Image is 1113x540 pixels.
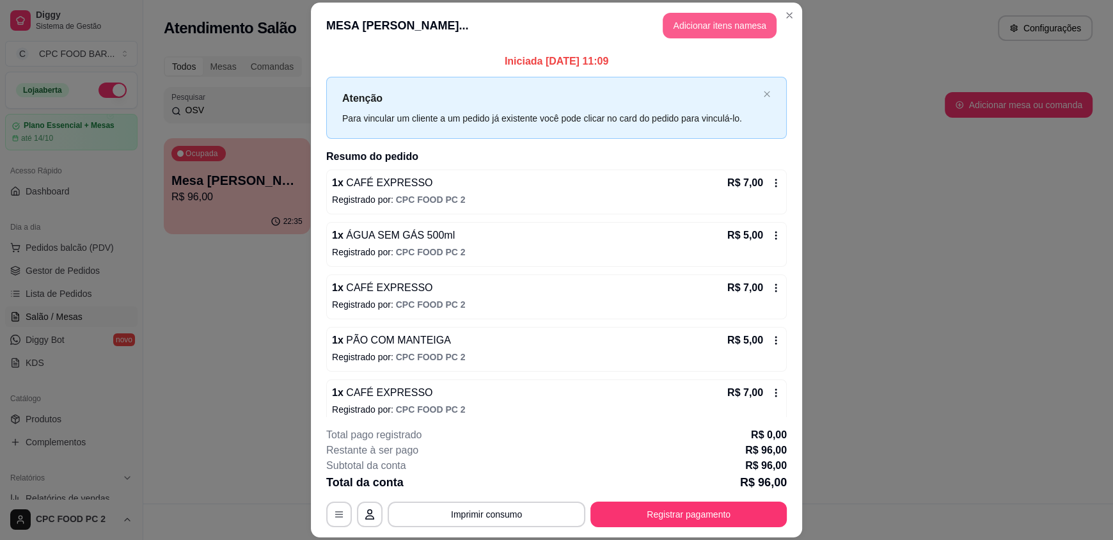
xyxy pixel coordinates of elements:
[332,246,781,258] p: Registrado por:
[332,403,781,416] p: Registrado por:
[326,54,787,69] p: Iniciada [DATE] 11:09
[763,90,771,99] button: close
[590,502,787,527] button: Registrar pagamento
[326,427,422,443] p: Total pago registrado
[388,502,585,527] button: Imprimir consumo
[332,333,451,348] p: 1 x
[342,111,758,125] div: Para vincular um cliente a um pedido já existente você pode clicar no card do pedido para vinculá...
[326,443,418,458] p: Restante à ser pago
[727,333,763,348] p: R$ 5,00
[332,193,781,206] p: Registrado por:
[343,387,433,398] span: CAFÉ EXPRESSO
[332,298,781,311] p: Registrado por:
[332,228,455,243] p: 1 x
[396,352,466,362] span: CPC FOOD PC 2
[332,351,781,363] p: Registrado por:
[326,473,404,491] p: Total da conta
[342,90,758,106] p: Atenção
[396,247,466,257] span: CPC FOOD PC 2
[727,385,763,401] p: R$ 7,00
[745,443,787,458] p: R$ 96,00
[727,228,763,243] p: R$ 5,00
[343,335,451,345] span: PÃO COM MANTEIGA
[727,280,763,296] p: R$ 7,00
[311,3,802,49] header: MESA [PERSON_NAME]...
[326,149,787,164] h2: Resumo do pedido
[396,404,466,415] span: CPC FOOD PC 2
[343,177,433,188] span: CAFÉ EXPRESSO
[779,5,800,26] button: Close
[332,280,432,296] p: 1 x
[663,13,777,38] button: Adicionar itens namesa
[751,427,787,443] p: R$ 0,00
[326,458,406,473] p: Subtotal da conta
[396,299,466,310] span: CPC FOOD PC 2
[763,90,771,98] span: close
[332,385,432,401] p: 1 x
[740,473,787,491] p: R$ 96,00
[332,175,432,191] p: 1 x
[727,175,763,191] p: R$ 7,00
[343,230,455,241] span: ÁGUA SEM GÁS 500ml
[396,195,466,205] span: CPC FOOD PC 2
[745,458,787,473] p: R$ 96,00
[343,282,433,293] span: CAFÉ EXPRESSO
